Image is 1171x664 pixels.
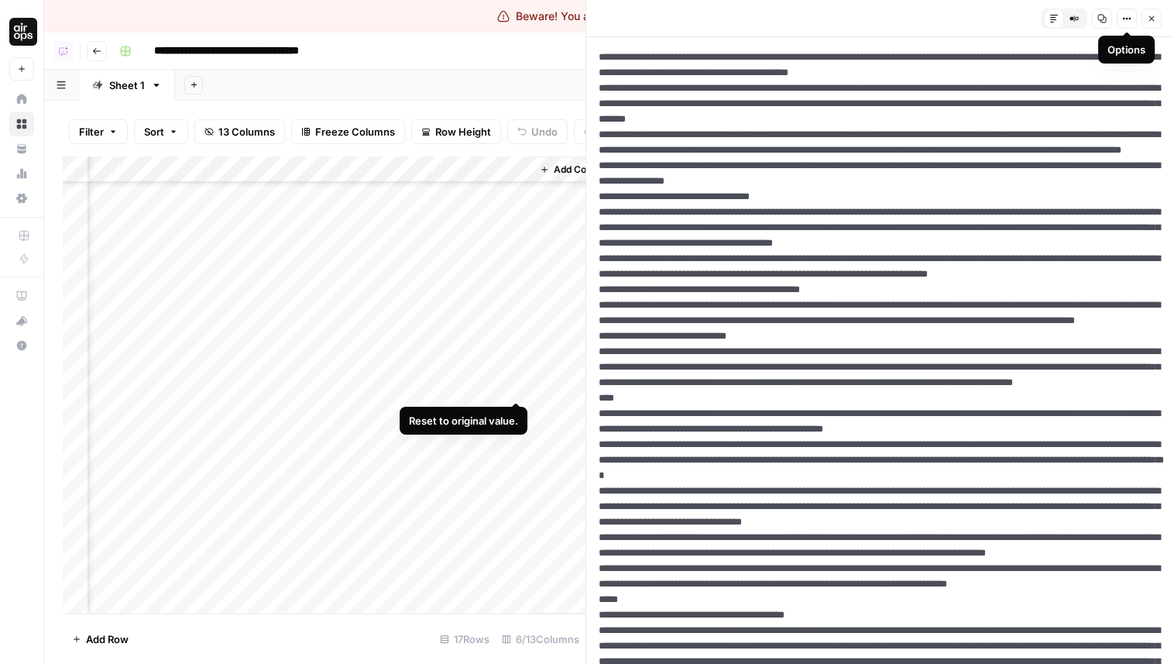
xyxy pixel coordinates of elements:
[69,119,128,144] button: Filter
[79,124,104,139] span: Filter
[1107,42,1145,57] div: Options
[9,18,37,46] img: AirOps Administrative Logo
[434,627,496,652] div: 17 Rows
[531,124,558,139] span: Undo
[291,119,405,144] button: Freeze Columns
[86,631,129,647] span: Add Row
[9,136,34,161] a: Your Data
[554,163,608,177] span: Add Column
[9,161,34,186] a: Usage
[9,87,34,112] a: Home
[79,70,175,101] a: Sheet 1
[315,124,395,139] span: Freeze Columns
[194,119,285,144] button: 13 Columns
[218,124,275,139] span: 13 Columns
[409,413,518,428] div: Reset to original value.
[9,186,34,211] a: Settings
[63,627,138,652] button: Add Row
[496,627,585,652] div: 6/13 Columns
[134,119,188,144] button: Sort
[9,333,34,358] button: Help + Support
[9,12,34,51] button: Workspace: AirOps Administrative
[497,9,674,24] div: Beware! You are in production!
[507,119,568,144] button: Undo
[411,119,501,144] button: Row Height
[10,309,33,332] div: What's new?
[534,160,614,180] button: Add Column
[9,308,34,333] button: What's new?
[109,77,145,93] div: Sheet 1
[435,124,491,139] span: Row Height
[9,112,34,136] a: Browse
[144,124,164,139] span: Sort
[9,284,34,308] a: AirOps Academy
